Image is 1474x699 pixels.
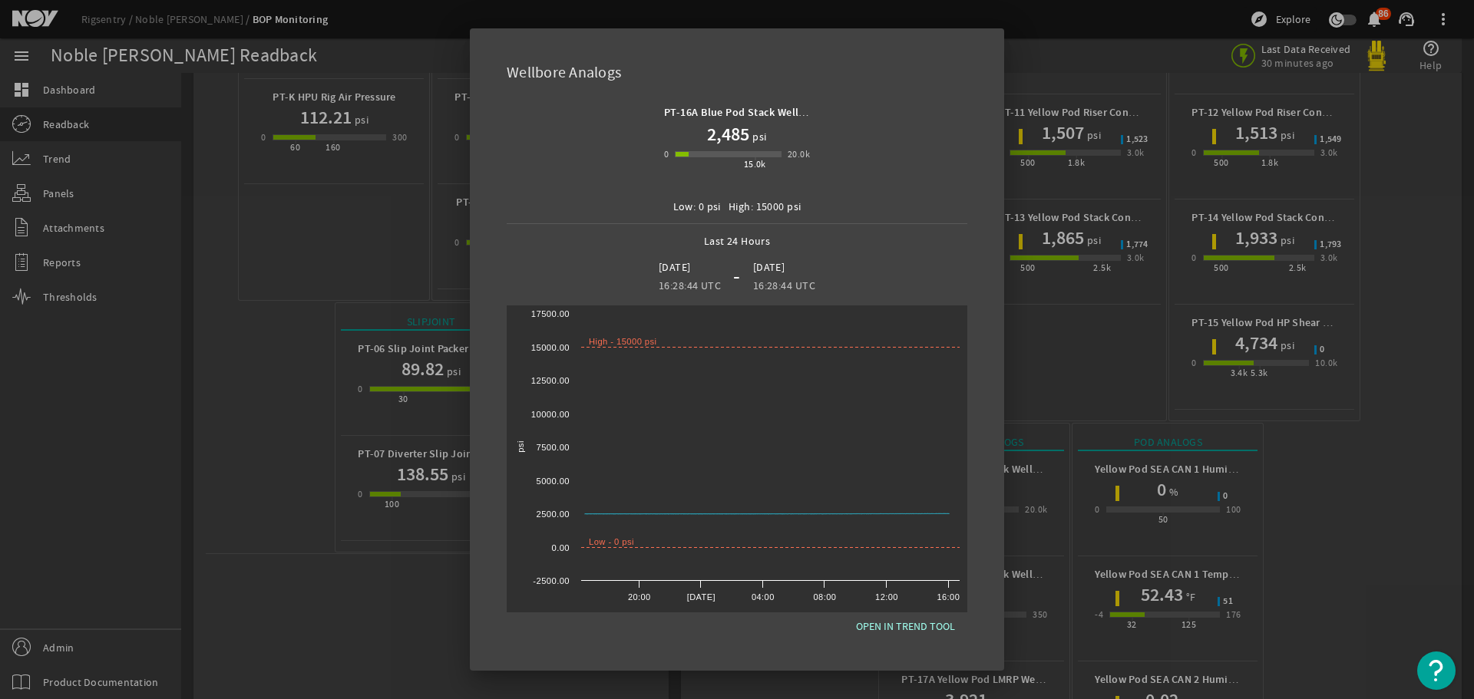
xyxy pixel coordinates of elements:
div: High: 15000 psi [729,197,801,216]
h1: 2,485 [707,122,749,147]
button: Open Resource Center [1417,651,1456,690]
text: [DATE] [687,592,716,602]
legacy-datetime-component: 16:28:44 UTC [753,279,815,292]
text: 2500.00 [536,509,570,519]
text: 5000.00 [536,476,570,486]
legacy-datetime-component: 16:28:44 UTC [659,279,721,292]
b: PT-16A Blue Pod Stack Wellbore Pressure [664,105,867,120]
span: psi [749,127,766,146]
text: 15000.00 [531,343,570,352]
legacy-datetime-component: [DATE] [753,260,785,274]
div: 0 [664,147,669,162]
text: 10000.00 [531,410,570,419]
legacy-datetime-component: [DATE] [659,260,691,274]
text: -2500.00 [533,576,570,585]
div: 20.0k [788,147,810,162]
span: OPEN IN TREND TOOL [856,617,955,635]
text: psi [516,440,525,453]
text: Low - 0 psi [589,537,634,546]
button: OPEN IN TREND TOOL [844,612,967,640]
span: Last 24 Hours [696,224,778,250]
div: - [727,267,746,285]
text: 17500.00 [531,309,570,318]
text: 16:00 [937,592,960,602]
text: 04:00 [752,592,775,602]
text: 12500.00 [531,376,570,385]
div: Low: 0 psi [673,197,721,216]
div: Wellbore Analogs [488,47,986,92]
text: 08:00 [814,592,837,602]
text: 12:00 [875,592,898,602]
text: 20:00 [628,592,651,602]
text: 0.00 [551,543,570,552]
text: High - 15000 psi [589,337,656,346]
div: 15.0k [744,157,766,172]
text: 7500.00 [536,443,570,452]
